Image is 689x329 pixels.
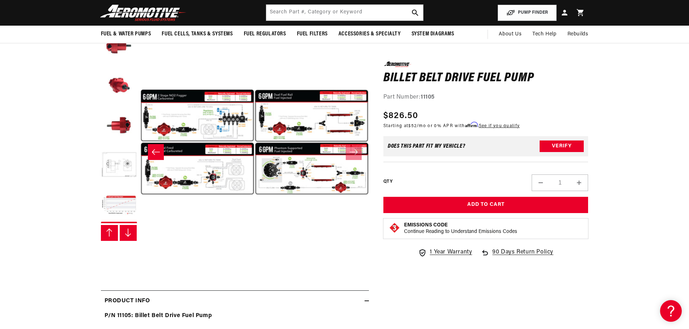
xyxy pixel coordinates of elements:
[540,140,584,152] button: Verify
[404,222,448,228] strong: Emissions Code
[98,4,188,21] img: Aeromotive
[404,229,517,235] p: Continue Reading to Understand Emissions Codes
[105,296,150,306] h2: Product Info
[481,248,553,264] a: 90 Days Return Policy
[430,248,472,257] span: 1 Year Warranty
[389,222,400,234] img: Emissions code
[407,5,423,21] button: search button
[148,144,164,160] button: Slide left
[418,248,472,257] a: 1 Year Warranty
[383,197,588,213] button: Add to Cart
[101,187,137,223] button: Load image 7 in gallery view
[493,26,527,43] a: About Us
[406,26,460,43] summary: System Diagrams
[101,68,137,104] button: Load image 4 in gallery view
[499,31,522,37] span: About Us
[339,30,401,38] span: Accessories & Specialty
[383,179,392,185] label: QTY
[95,26,157,43] summary: Fuel & Water Pumps
[404,222,517,235] button: Emissions CodeContinue Reading to Understand Emissions Codes
[421,94,435,100] strong: 11105
[297,30,328,38] span: Fuel Filters
[333,26,406,43] summary: Accessories & Specialty
[101,291,369,312] summary: Product Info
[292,26,333,43] summary: Fuel Filters
[408,124,417,128] span: $52
[101,28,369,276] media-gallery: Gallery Viewer
[383,109,418,122] span: $826.50
[383,122,520,129] p: Starting at /mo or 0% APR with .
[388,143,465,149] div: Does This part fit My vehicle?
[492,248,553,264] span: 90 Days Return Policy
[101,28,137,64] button: Load image 3 in gallery view
[383,93,588,102] div: Part Number:
[101,108,137,144] button: Load image 5 in gallery view
[562,26,594,43] summary: Rebuilds
[162,30,233,38] span: Fuel Cells, Tanks & Systems
[498,5,557,21] button: PUMP FINDER
[101,225,118,241] button: Slide left
[266,5,423,21] input: Search by Part Number, Category or Keyword
[527,26,562,43] summary: Tech Help
[120,225,137,241] button: Slide right
[238,26,292,43] summary: Fuel Regulators
[479,124,520,128] a: See if you qualify - Learn more about Affirm Financing (opens in modal)
[532,30,556,38] span: Tech Help
[346,144,362,160] button: Slide right
[383,72,588,84] h1: Billet Belt Drive Fuel Pump
[105,313,212,319] strong: P/N 11105: Billet Belt Drive Fuel Pump
[244,30,286,38] span: Fuel Regulators
[412,30,454,38] span: System Diagrams
[101,147,137,183] button: Load image 6 in gallery view
[156,26,238,43] summary: Fuel Cells, Tanks & Systems
[465,122,478,127] span: Affirm
[101,30,151,38] span: Fuel & Water Pumps
[567,30,588,38] span: Rebuilds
